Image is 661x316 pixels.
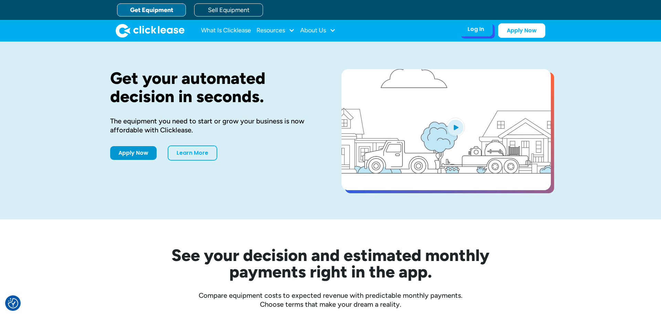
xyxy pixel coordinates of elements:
a: What Is Clicklease [201,24,251,37]
img: Revisit consent button [8,298,18,308]
div: Compare equipment costs to expected revenue with predictable monthly payments. Choose terms that ... [110,291,551,309]
div: The equipment you need to start or grow your business is now affordable with Clicklease. [110,117,319,134]
h1: Get your automated decision in seconds. [110,69,319,106]
a: Learn More [168,145,217,161]
a: Get Equipment [117,3,186,17]
a: Sell Equipment [194,3,263,17]
button: Consent Preferences [8,298,18,308]
a: home [116,24,185,37]
a: open lightbox [342,69,551,190]
div: Resources [256,24,295,37]
div: Log In [468,26,484,33]
img: Blue play button logo on a light blue circular background [446,118,465,137]
a: Apply Now [110,146,157,160]
h2: See your decision and estimated monthly payments right in the app. [138,247,523,280]
a: Apply Now [498,23,545,38]
div: About Us [300,24,336,37]
img: Clicklease logo [116,24,185,37]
